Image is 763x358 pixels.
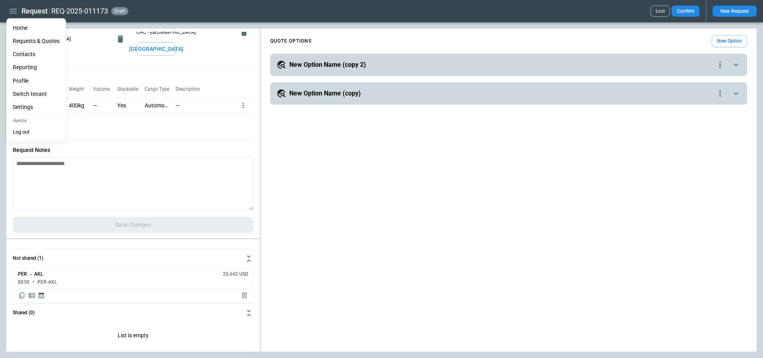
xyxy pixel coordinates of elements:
[6,21,66,35] a: Home
[6,35,66,48] a: Requests & Quotes
[6,61,66,74] a: Reporting
[6,88,66,101] li: Switch tenant
[6,74,66,88] a: Profile
[6,114,66,126] p: Aerios
[6,126,36,138] button: Log out
[6,101,66,114] a: Settings
[6,48,66,61] a: Contacts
